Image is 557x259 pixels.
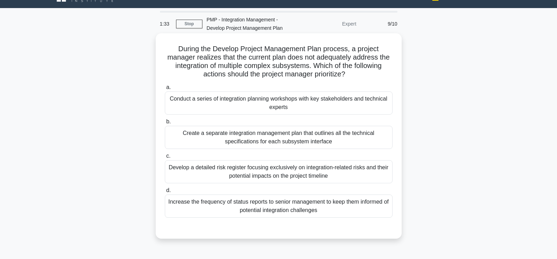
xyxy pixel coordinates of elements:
div: Develop a detailed risk register focusing exclusively on integration-related risks and their pote... [165,160,393,183]
div: Create a separate integration management plan that outlines all the technical specifications for ... [165,126,393,149]
div: Expert [299,17,361,31]
span: d. [166,187,171,193]
span: b. [166,118,171,124]
span: c. [166,153,170,159]
h5: During the Develop Project Management Plan process, a project manager realizes that the current p... [164,45,393,79]
a: Stop [176,20,202,28]
span: a. [166,84,171,90]
div: Increase the frequency of status reports to senior management to keep them informed of potential ... [165,195,393,218]
div: 9/10 [361,17,402,31]
div: PMP - Integration Management - Develop Project Management Plan [202,13,299,35]
div: Conduct a series of integration planning workshops with key stakeholders and technical experts [165,91,393,115]
div: 1:33 [156,17,176,31]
